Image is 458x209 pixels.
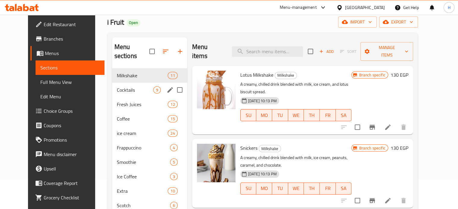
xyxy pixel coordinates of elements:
[44,180,100,187] span: Coverage Report
[36,75,104,89] a: Full Menu View
[117,115,168,122] span: Coffee
[154,87,160,93] span: 9
[117,101,168,108] span: Fresh Juices
[44,136,100,143] span: Promotions
[168,115,177,122] div: items
[170,174,177,180] span: 3
[40,93,100,100] span: Edit Menu
[320,183,336,195] button: FR
[168,131,177,136] span: 24
[126,19,140,26] div: Open
[117,86,153,94] span: Cocktails
[304,109,320,121] button: TH
[192,42,225,60] h2: Menu items
[338,17,377,28] button: import
[259,184,270,193] span: MO
[30,46,104,60] a: Menus
[357,145,388,151] span: Branch specific
[240,143,257,152] span: Snickers
[351,194,364,207] span: Select to update
[40,64,100,71] span: Sections
[30,118,104,133] a: Coupons
[304,45,317,58] span: Select section
[168,101,177,108] div: items
[365,120,379,134] button: Branch-specific-item
[357,72,388,78] span: Branch specific
[117,158,170,166] span: Smoothie
[30,176,104,190] a: Coverage Report
[259,111,270,120] span: MO
[391,144,408,152] h6: 130 EGP
[379,17,418,28] button: export
[44,122,100,129] span: Coupons
[112,169,187,184] div: Ice Coffee3
[170,158,178,166] div: items
[396,193,411,208] button: delete
[112,155,187,169] div: Smoothie5
[275,72,297,79] div: Milkshake
[153,86,161,94] div: items
[243,111,254,120] span: SU
[338,111,349,120] span: SA
[112,97,187,112] div: Fresh Juices12
[447,4,450,11] span: H
[246,171,279,177] span: [DATE] 10:13 PM
[168,73,177,78] span: 11
[36,60,104,75] a: Sections
[275,184,286,193] span: TU
[288,183,304,195] button: WE
[30,190,104,205] a: Grocery Checklist
[36,89,104,104] a: Edit Menu
[117,72,168,79] span: Milkshake
[288,109,304,121] button: WE
[158,44,173,59] span: Sort sections
[173,44,187,59] button: Add section
[240,81,352,96] p: A creamy, chilled drink blended with milk, ice cream, and lotus biscuit spread.
[240,70,273,79] span: Lotus Milkshake
[272,109,288,121] button: TU
[240,154,352,169] p: A creamy, chilled drink blended with milk, ice cream, peanuts, caramel, and chocolate.
[259,145,281,152] div: Milkshake
[345,4,385,11] div: [GEOGRAPHIC_DATA]
[396,120,411,134] button: delete
[384,124,391,131] a: Edit menu item
[117,130,168,137] span: ice cream
[197,71,235,109] img: Lotus Milkshake
[170,203,177,208] span: 6
[259,145,281,152] span: Milkshake
[117,202,170,209] span: Scotch
[126,20,140,25] span: Open
[317,47,336,56] button: Add
[117,187,168,195] span: Extra
[336,183,352,195] button: SA
[117,144,170,151] span: Frappuccino
[360,42,413,61] button: Manage items
[170,173,178,180] div: items
[44,35,100,42] span: Branches
[112,112,187,126] div: Coffee15
[107,15,124,29] span: i Fruit
[44,151,100,158] span: Menu disclaimer
[391,71,408,79] h6: 130 EGP
[30,161,104,176] a: Upsell
[365,44,408,59] span: Manage items
[322,111,333,120] span: FR
[168,130,177,137] div: items
[343,18,372,26] span: import
[45,50,100,57] span: Menus
[112,68,187,83] div: Milkshake11
[146,45,158,58] span: Select all sections
[280,4,317,11] div: Menu-management
[44,165,100,172] span: Upsell
[275,111,286,120] span: TU
[168,187,177,195] div: items
[336,47,360,56] span: Select section first
[338,184,349,193] span: SA
[243,184,254,193] span: SU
